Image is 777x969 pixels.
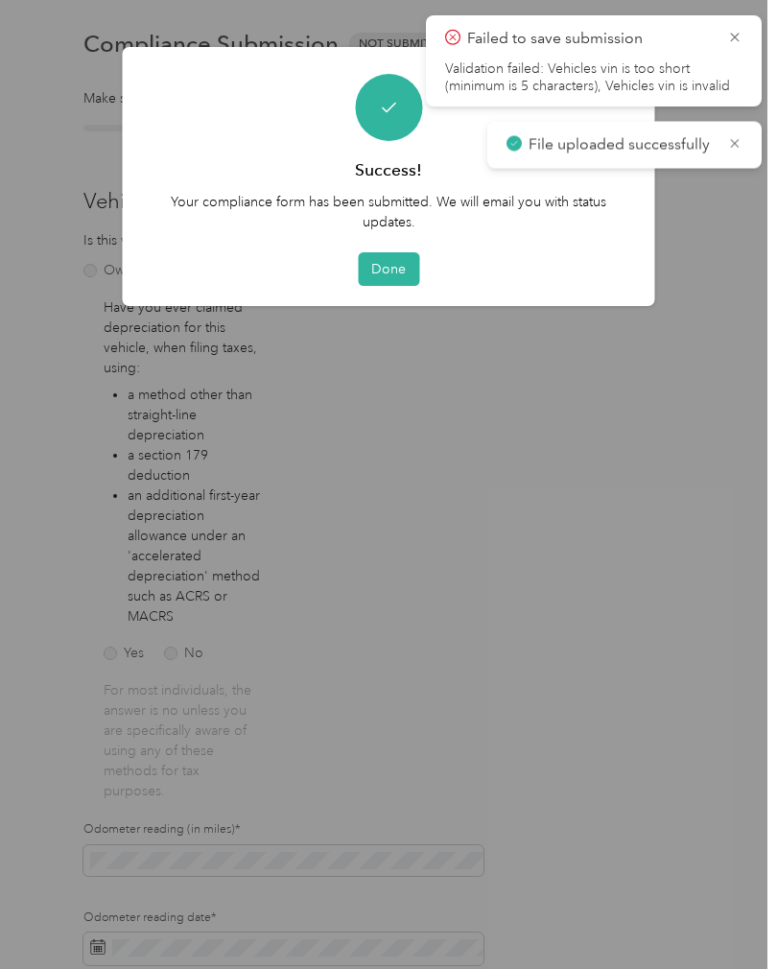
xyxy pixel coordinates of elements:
[670,862,777,969] iframe: Everlance-gr Chat Button Frame
[358,252,419,286] button: Done
[467,27,713,51] p: Failed to save submission
[529,133,714,157] p: File uploaded successfully
[355,158,422,182] h3: Success!
[445,60,742,95] li: Validation failed: Vehicles vin is too short (minimum is 5 characters), Vehicles vin is invalid
[150,192,628,232] p: Your compliance form has been submitted. We will email you with status updates.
